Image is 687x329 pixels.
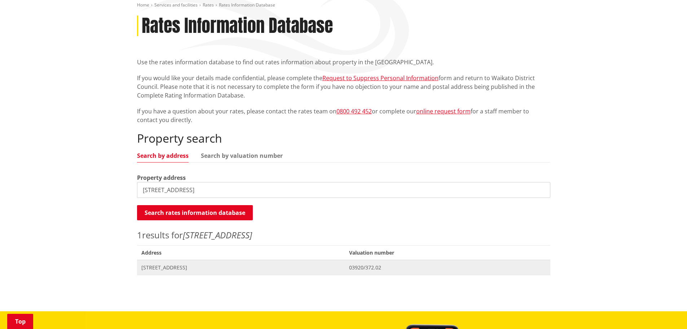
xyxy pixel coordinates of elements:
[345,245,550,260] span: Valuation number
[141,264,341,271] span: [STREET_ADDRESS]
[137,107,550,124] p: If you have a question about your rates, please contact the rates team on or complete our for a s...
[322,74,439,82] a: Request to Suppress Personal Information
[416,107,471,115] a: online request form
[137,173,186,182] label: Property address
[183,229,252,241] em: [STREET_ADDRESS]
[137,58,550,66] p: Use the rates information database to find out rates information about property in the [GEOGRAPHI...
[203,2,214,8] a: Rates
[137,2,149,8] a: Home
[137,229,142,241] span: 1
[137,2,550,8] nav: breadcrumb
[654,299,680,325] iframe: Messenger Launcher
[137,245,345,260] span: Address
[336,107,372,115] a: 0800 492 452
[137,153,189,159] a: Search by address
[154,2,198,8] a: Services and facilities
[142,16,333,36] h1: Rates Information Database
[219,2,275,8] span: Rates Information Database
[137,131,550,145] h2: Property search
[137,205,253,220] button: Search rates information database
[349,264,546,271] span: 03920/372.02
[137,182,550,198] input: e.g. Duke Street NGARUAWAHIA
[201,153,283,159] a: Search by valuation number
[137,74,550,100] p: If you would like your details made confidential, please complete the form and return to Waikato ...
[7,314,33,329] a: Top
[137,260,550,275] a: [STREET_ADDRESS] 03920/372.02
[137,229,550,242] p: results for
